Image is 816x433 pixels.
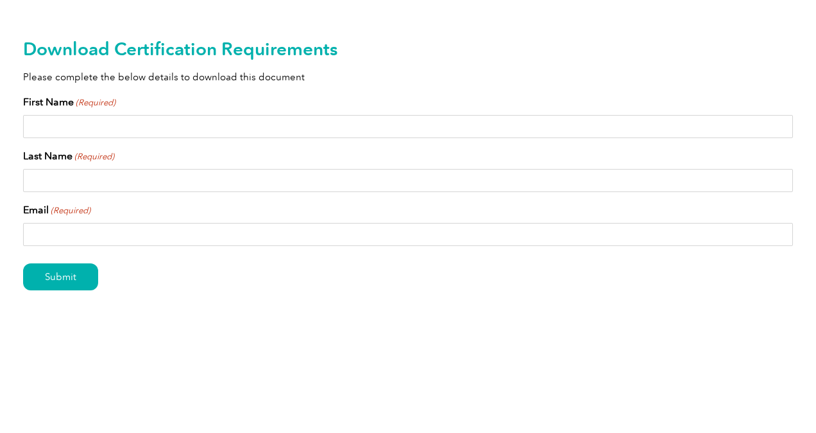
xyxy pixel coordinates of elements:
[23,263,98,290] input: Submit
[23,70,793,84] p: Please complete the below details to download this document
[23,39,793,59] h2: Download Certification Requirements
[75,96,116,109] span: (Required)
[74,150,115,163] span: (Required)
[23,148,114,164] label: Last Name
[50,204,91,217] span: (Required)
[23,202,90,218] label: Email
[23,94,115,110] label: First Name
